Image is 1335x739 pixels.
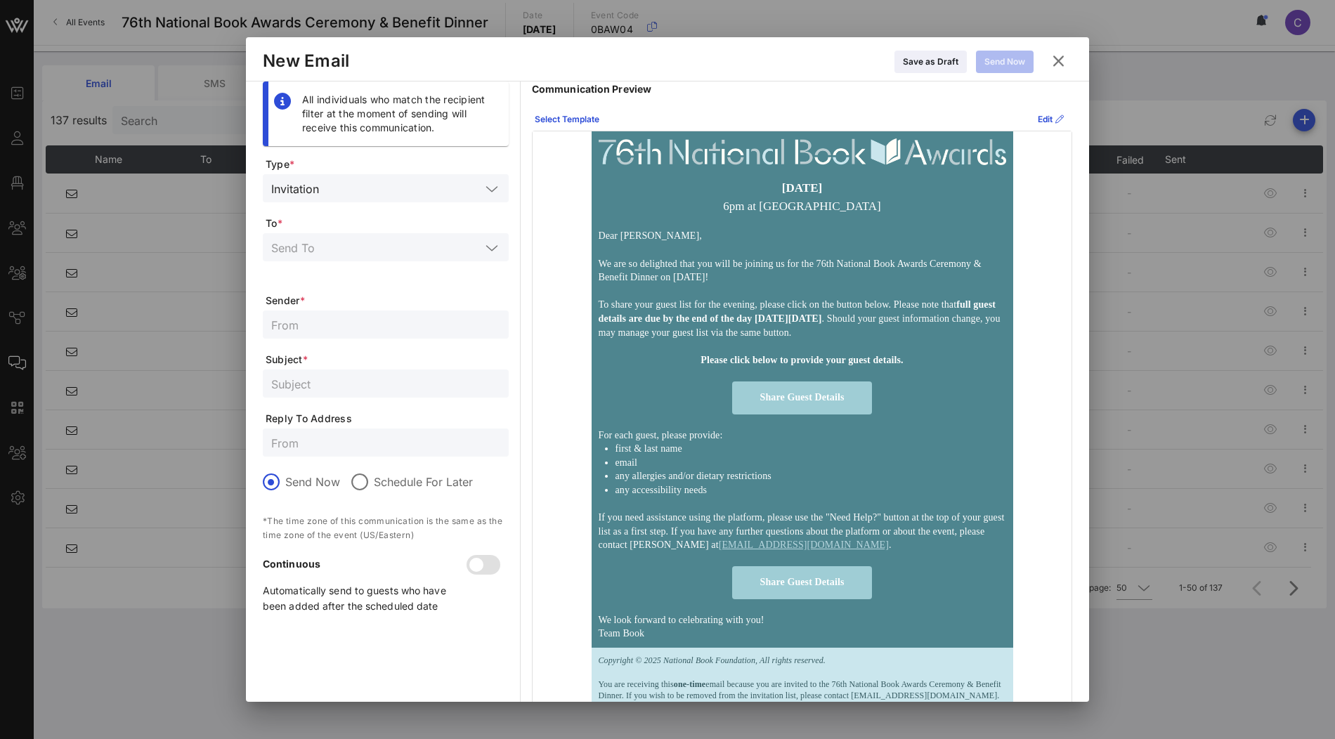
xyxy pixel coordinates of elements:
[263,514,509,542] p: *The time zone of this communication is the same as the time zone of the event (US/Eastern)
[374,475,473,489] label: Schedule For Later
[271,315,500,334] input: From
[760,392,845,403] span: Share Guest Details
[616,442,1006,456] li: first & last name
[599,613,1006,627] p: We look forward to celebrating with you!
[674,679,705,689] strong: one-time
[1029,108,1072,131] button: Edit
[532,81,1072,97] p: Communication Preview
[732,381,873,414] a: Share Guest Details
[263,51,349,72] div: New Email
[599,257,1006,285] p: We are so delighted that you will be joining us for the 76th National Book Awards Ceremony & Bene...
[266,412,509,426] span: Reply To Address
[271,374,500,393] input: Subject
[599,429,1006,443] p: For each guest, please provide:
[782,181,822,195] strong: [DATE]
[271,433,500,452] input: From
[266,216,509,230] span: To
[599,197,1006,216] p: 6pm at [GEOGRAPHIC_DATA]
[263,583,469,614] p: Automatically send to guests who have been added after the scheduled date
[616,469,1006,483] li: any allergies and/or dietary restrictions
[266,353,509,367] span: Subject
[984,55,1025,69] div: Send Now
[266,294,509,308] span: Sender
[760,577,845,587] span: Share Guest Details
[616,456,1006,470] li: email
[894,51,967,73] button: Save as Draft
[266,157,509,171] span: Type
[599,627,1006,641] p: Team Book
[701,355,903,365] strong: Please click below to provide your guest details.
[599,511,1006,552] p: If you need assistance using the platform, please use the "Need Help?" button at the top of your ...
[263,174,509,202] div: Invitation
[976,51,1034,73] button: Send Now
[719,539,889,550] a: [EMAIL_ADDRESS][DOMAIN_NAME]
[271,183,319,195] div: Invitation
[526,108,608,131] button: Select Template
[263,556,469,572] p: Continuous
[285,475,340,489] label: Send Now
[599,285,1006,339] p: To share your guest list for the evening, please click on the button below. Please note that . Sh...
[271,238,481,256] input: Send To
[1038,112,1064,126] div: Edit
[599,299,996,324] strong: full guest details are due by the end of the day [DATE][DATE]
[599,667,1006,702] p: You are receiving this email because you are invited to the 76th National Book Awards Ceremony & ...
[903,55,958,69] div: Save as Draft
[535,112,599,126] div: Select Template
[302,93,497,135] div: All individuals who match the recipient filter at the moment of sending will receive this communi...
[732,566,873,599] a: Share Guest Details
[616,483,1006,497] li: any accessibility needs
[599,229,1006,243] p: Dear [PERSON_NAME],
[599,655,826,665] em: Copyright © 2025 National Book Foundation, All rights reserved.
